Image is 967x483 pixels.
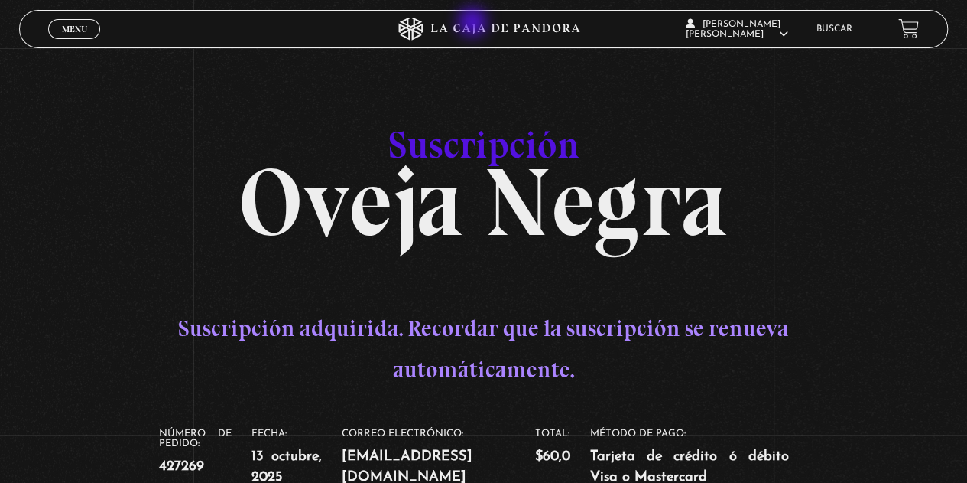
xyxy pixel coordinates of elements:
span: Menu [62,24,87,34]
p: Suscripción adquirida. Recordar que la suscripción se renueva automáticamente. [158,308,808,390]
span: Suscripción [388,122,579,168]
h1: Oveja Negra [158,96,808,231]
span: [PERSON_NAME] [PERSON_NAME] [686,20,788,39]
a: Buscar [816,24,852,34]
a: View your shopping cart [898,18,919,39]
li: Total: [535,429,590,467]
span: Cerrar [57,37,92,47]
bdi: 60,0 [535,449,570,464]
span: $ [535,449,543,464]
li: Número de pedido: [158,429,251,477]
strong: 427269 [158,456,231,477]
